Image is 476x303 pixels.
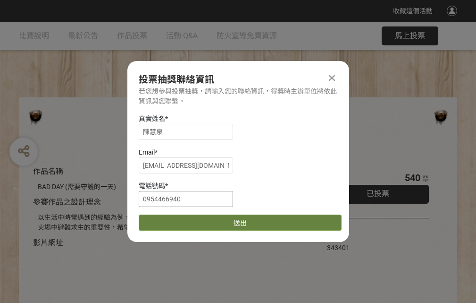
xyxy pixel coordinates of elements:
button: 送出 [139,215,342,231]
span: 收藏這個活動 [393,7,433,15]
a: 作品投票 [117,22,147,50]
span: 真實姓名 [139,115,165,122]
span: Email [139,148,155,156]
button: 馬上投票 [382,26,438,45]
a: 活動 Q&A [166,22,198,50]
span: 比賽說明 [19,31,49,40]
a: 防火宣導免費資源 [217,22,277,50]
span: 540 [405,172,420,183]
span: 影片網址 [33,238,63,247]
span: 票 [422,175,429,182]
span: 防火宣導免費資源 [217,31,277,40]
span: 電話號碼 [139,182,165,190]
a: 最新公告 [68,22,98,50]
span: 馬上投票 [395,31,425,40]
div: 以生活中時常遇到的經驗為例，透過對比的方式宣傳住宅用火災警報器、家庭逃生計畫及火場中避難求生的重要性，希望透過趣味的短影音讓更多人認識到更多的防火觀念。 [38,213,299,233]
iframe: Facebook Share [352,233,399,242]
span: 作品投票 [117,31,147,40]
span: 已投票 [367,189,389,198]
div: 若您想參與投票抽獎，請輸入您的聯絡資訊，得獎時主辦單位將依此資訊與您聯繫。 [139,87,338,106]
span: 作品名稱 [33,167,63,176]
div: BAD DAY (需要守護的一天) [38,182,299,192]
span: 參賽作品之設計理念 [33,198,101,207]
span: 活動 Q&A [166,31,198,40]
span: 最新公告 [68,31,98,40]
a: 比賽說明 [19,22,49,50]
div: 投票抽獎聯絡資訊 [139,72,338,87]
